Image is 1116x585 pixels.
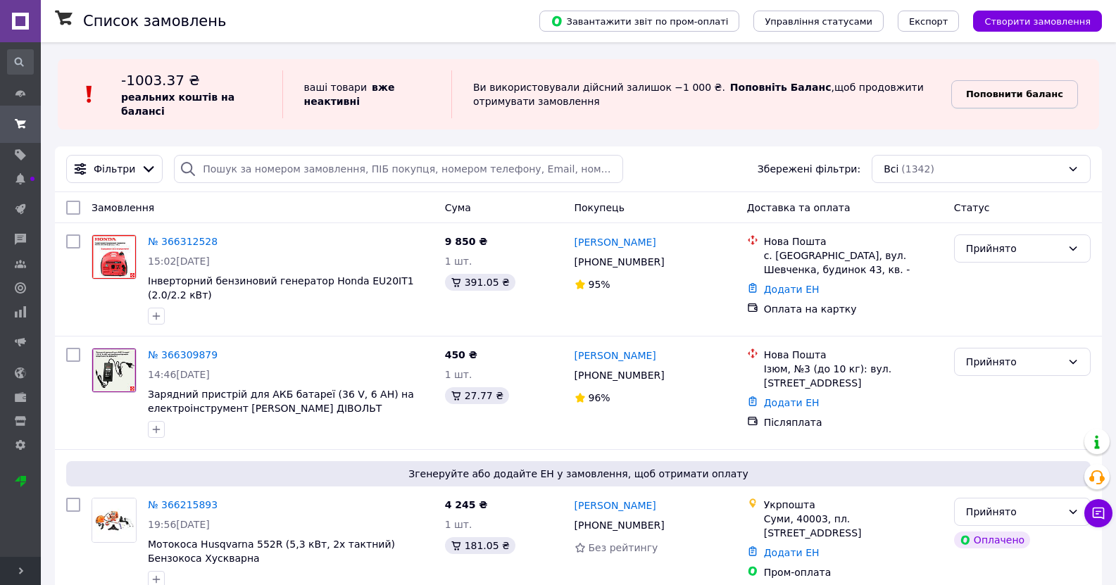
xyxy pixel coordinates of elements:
[282,70,451,118] div: ваші товари
[575,348,656,363] a: [PERSON_NAME]
[575,498,656,512] a: [PERSON_NAME]
[92,498,136,542] img: Фото товару
[445,256,472,267] span: 1 шт.
[984,16,1091,27] span: Створити замовлення
[730,82,832,93] b: Поповніть Баланс
[747,202,851,213] span: Доставка та оплата
[83,13,226,30] h1: Список замовлень
[148,349,218,360] a: № 366309879
[445,274,515,291] div: 391.05 ₴
[92,348,137,393] a: Фото товару
[764,565,943,579] div: Пром-оплата
[445,519,472,530] span: 1 шт.
[572,252,667,272] div: [PHONE_NUMBER]
[575,202,625,213] span: Покупець
[445,236,488,247] span: 9 850 ₴
[973,11,1102,32] button: Створити замовлення
[148,236,218,247] a: № 366312528
[79,84,100,105] img: :exclamation:
[764,512,943,540] div: Суми, 40003, пл. [STREET_ADDRESS]
[445,537,515,554] div: 181.05 ₴
[764,284,820,295] a: Додати ЕН
[966,504,1062,520] div: Прийнято
[148,369,210,380] span: 14:46[DATE]
[148,275,414,301] a: Інверторний бензиновий генератор Honda EU20IT1 (2.0/2.2 кВт)
[764,249,943,277] div: с. [GEOGRAPHIC_DATA], вул. Шевченка, будинок 43, кв. -
[451,70,951,118] div: Ви використовували дійсний залишок −1 000 ₴. , щоб продовжити отримувати замовлення
[551,15,728,27] span: Завантажити звіт по пром-оплаті
[764,547,820,558] a: Додати ЕН
[954,531,1030,548] div: Оплачено
[901,163,934,175] span: (1342)
[589,279,610,290] span: 95%
[966,89,1063,99] b: Поповнити баланс
[951,80,1078,108] a: Поповнити баланс
[589,392,610,403] span: 96%
[966,241,1062,256] div: Прийнято
[753,11,884,32] button: Управління статусами
[148,539,395,564] a: Мотокоса Husqvarna 552R (5,3 кВт, 2х тактний) Бензокоса Хускварна
[92,234,137,279] a: Фото товару
[575,235,656,249] a: [PERSON_NAME]
[121,72,200,89] span: -1003.37 ₴
[445,499,488,510] span: 4 245 ₴
[572,515,667,535] div: [PHONE_NUMBER]
[959,15,1102,26] a: Створити замовлення
[764,415,943,429] div: Післяплата
[445,202,471,213] span: Cума
[148,256,210,267] span: 15:02[DATE]
[884,162,898,176] span: Всі
[764,498,943,512] div: Укрпошта
[954,202,990,213] span: Статус
[898,11,960,32] button: Експорт
[966,354,1062,370] div: Прийнято
[764,397,820,408] a: Додати ЕН
[92,235,136,279] img: Фото товару
[758,162,860,176] span: Збережені фільтри:
[92,348,136,392] img: Фото товару
[445,387,509,404] div: 27.77 ₴
[94,162,135,176] span: Фільтри
[174,155,623,183] input: Пошук за номером замовлення, ПІБ покупця, номером телефону, Email, номером накладної
[764,302,943,316] div: Оплата на картку
[148,519,210,530] span: 19:56[DATE]
[72,467,1085,481] span: Згенеруйте або додайте ЕН у замовлення, щоб отримати оплату
[764,362,943,390] div: Ізюм, №3 (до 10 кг): вул. [STREET_ADDRESS]
[148,389,414,414] a: Зарядний пристрій для АКБ батареї (36 V, 6 AH) на електроінструмент [PERSON_NAME] ДІВОЛЬТ
[764,234,943,249] div: Нова Пошта
[1084,499,1112,527] button: Чат з покупцем
[572,365,667,385] div: [PHONE_NUMBER]
[92,202,154,213] span: Замовлення
[92,498,137,543] a: Фото товару
[764,348,943,362] div: Нова Пошта
[445,369,472,380] span: 1 шт.
[589,542,658,553] span: Без рейтингу
[765,16,872,27] span: Управління статусами
[909,16,948,27] span: Експорт
[539,11,739,32] button: Завантажити звіт по пром-оплаті
[148,499,218,510] a: № 366215893
[445,349,477,360] span: 450 ₴
[121,92,234,117] b: реальних коштів на балансі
